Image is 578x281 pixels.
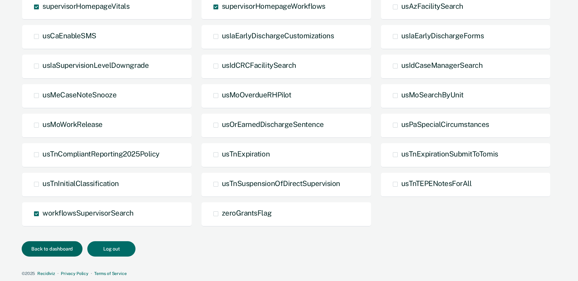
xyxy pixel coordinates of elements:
[42,90,117,99] span: usMeCaseNoteSnooze
[401,120,489,128] span: usPaSpecialCircumstances
[42,120,103,128] span: usMoWorkRelease
[401,179,472,188] span: usTnTEPENotesForAll
[401,150,498,158] span: usTnExpirationSubmitToTomis
[222,120,324,128] span: usOrEarnedDischargeSentence
[22,247,87,251] a: Back to dashboard
[222,61,296,69] span: usIdCRCFacilitySearch
[42,179,119,188] span: usTnInitialClassification
[401,61,483,69] span: usIdCaseManagerSearch
[37,271,55,276] a: Recidiviz
[222,150,270,158] span: usTnExpiration
[22,241,82,257] button: Back to dashboard
[401,31,484,40] span: usIaEarlyDischargeForms
[22,271,35,276] span: © 2025
[401,2,463,10] span: usAzFacilitySearch
[401,90,464,99] span: usMoSearchByUnit
[42,31,96,40] span: usCaEnableSMS
[22,271,554,276] div: · ·
[42,2,129,10] span: supervisorHomepageVitals
[222,31,334,40] span: usIaEarlyDischargeCustomizations
[42,61,149,69] span: usIaSupervisionLevelDowngrade
[87,241,135,257] button: Log out
[42,150,160,158] span: usTnCompliantReporting2025Policy
[222,179,340,188] span: usTnSuspensionOfDirectSupervision
[94,271,127,276] a: Terms of Service
[222,90,291,99] span: usMoOverdueRHPilot
[222,209,272,217] span: zeroGrantsFlag
[42,209,134,217] span: workflowsSupervisorSearch
[222,2,325,10] span: supervisorHomepageWorkflows
[61,271,89,276] a: Privacy Policy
